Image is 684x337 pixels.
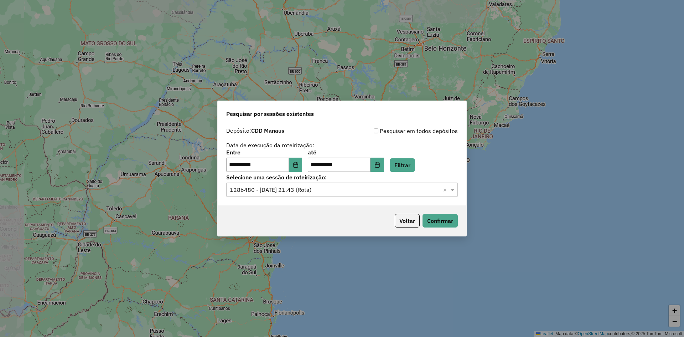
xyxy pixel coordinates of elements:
[251,127,284,134] strong: CDD Manaus
[226,141,314,149] label: Data de execução da roteirização:
[226,173,458,182] label: Selecione uma sessão de roteirização:
[443,185,449,194] span: Clear all
[308,148,384,157] label: até
[423,214,458,228] button: Confirmar
[395,214,420,228] button: Voltar
[289,158,302,172] button: Choose Date
[390,158,415,172] button: Filtrar
[370,158,384,172] button: Choose Date
[226,109,314,118] span: Pesquisar por sessões existentes
[226,148,302,157] label: Entre
[226,126,284,135] label: Depósito:
[342,127,458,135] div: Pesquisar em todos depósitos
